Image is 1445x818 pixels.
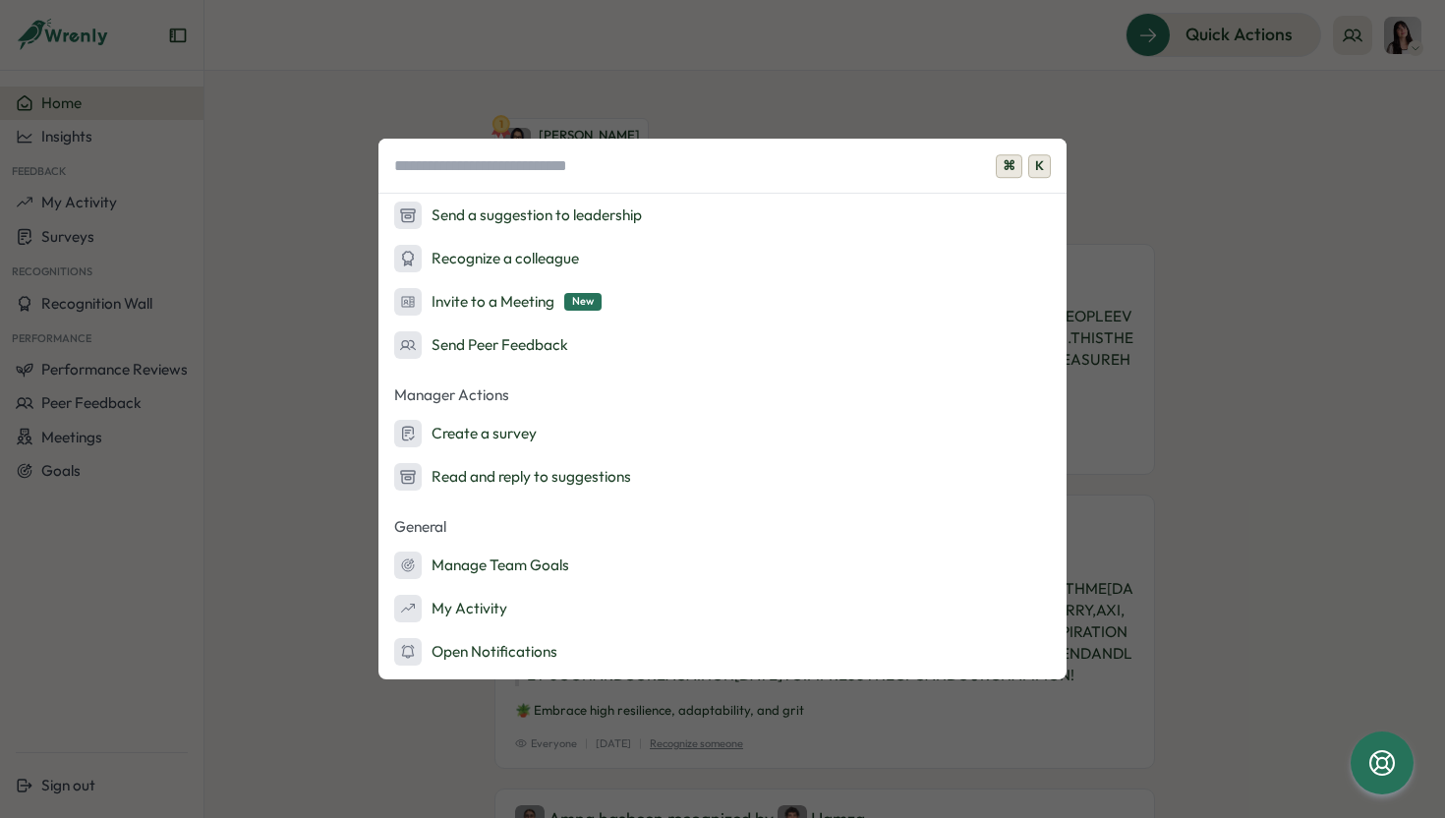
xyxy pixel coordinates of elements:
[394,245,579,272] div: Recognize a colleague
[394,202,642,229] div: Send a suggestion to leadership
[996,154,1022,178] span: ⌘
[394,552,569,579] div: Manage Team Goals
[378,196,1067,235] button: Send a suggestion to leadership
[564,293,602,310] span: New
[394,463,631,491] div: Read and reply to suggestions
[378,282,1067,321] button: Invite to a MeetingNew
[378,589,1067,628] button: My Activity
[394,288,602,316] div: Invite to a Meeting
[378,546,1067,585] button: Manage Team Goals
[394,331,568,359] div: Send Peer Feedback
[378,632,1067,672] button: Open Notifications
[378,325,1067,365] button: Send Peer Feedback
[378,380,1067,410] p: Manager Actions
[1028,154,1051,178] span: K
[378,457,1067,497] button: Read and reply to suggestions
[394,420,537,447] div: Create a survey
[378,239,1067,278] button: Recognize a colleague
[378,512,1067,542] p: General
[394,638,557,666] div: Open Notifications
[394,595,507,622] div: My Activity
[378,414,1067,453] button: Create a survey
